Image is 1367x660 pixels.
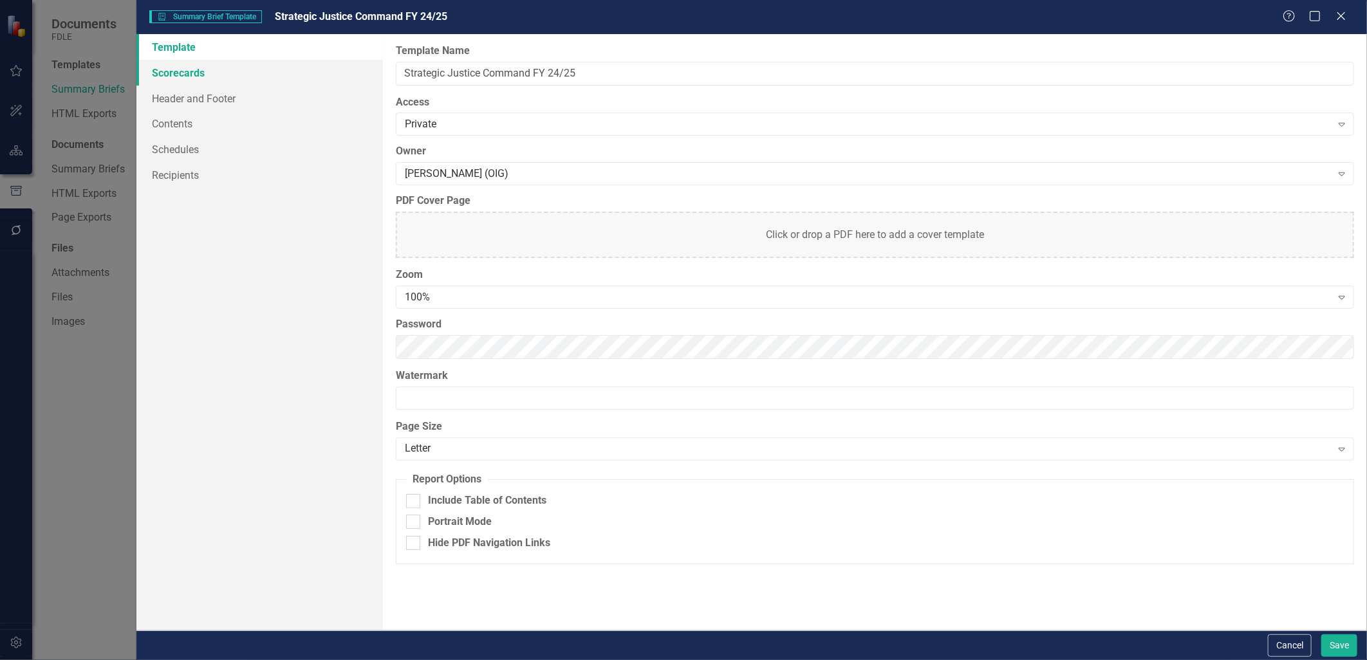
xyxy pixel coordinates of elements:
span: Summary Brief Template [149,10,261,23]
div: Portrait Mode [428,515,492,529]
label: PDF Cover Page [396,194,1354,208]
a: Scorecards [136,60,382,86]
label: Template Name [396,44,1354,59]
label: Page Size [396,419,1354,434]
a: Template [136,34,382,60]
a: Recipients [136,162,382,188]
label: Zoom [396,268,1354,282]
span: Strategic Justice Command FY 24/25 [275,10,447,23]
div: Include Table of Contents [428,493,546,508]
label: Password [396,317,1354,332]
label: Access [396,95,1354,110]
label: Owner [396,144,1354,159]
a: Header and Footer [136,86,382,111]
button: Cancel [1268,634,1312,657]
legend: Report Options [406,472,488,487]
div: Hide PDF Navigation Links [428,536,550,551]
div: Click or drop a PDF here to add a cover template [396,212,1354,258]
div: 100% [405,290,1332,305]
a: Contents [136,111,382,136]
div: Private [405,117,1332,132]
div: [PERSON_NAME] (OIG) [405,167,1332,181]
label: Watermark [396,369,1354,383]
button: Save [1321,634,1357,657]
div: Letter [405,442,1332,457]
a: Schedules [136,136,382,162]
